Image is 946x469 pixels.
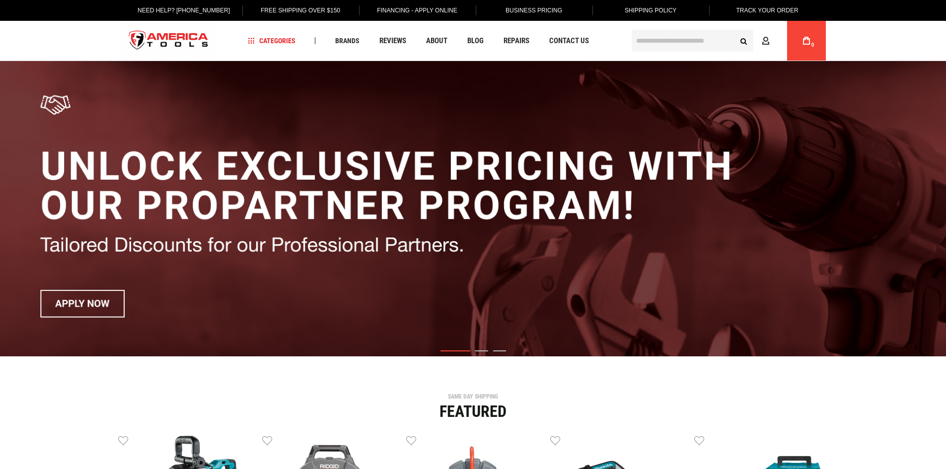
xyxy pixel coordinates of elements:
[379,37,406,45] span: Reviews
[118,394,828,400] div: SAME DAY SHIPPING
[426,37,447,45] span: About
[797,21,816,61] a: 0
[625,7,677,14] span: Shipping Policy
[504,37,529,45] span: Repairs
[335,37,360,44] span: Brands
[463,34,488,48] a: Blog
[422,34,452,48] a: About
[499,34,534,48] a: Repairs
[331,34,364,48] a: Brands
[118,403,828,419] div: Featured
[375,34,411,48] a: Reviews
[549,37,589,45] span: Contact Us
[545,34,593,48] a: Contact Us
[121,22,217,60] img: America Tools
[811,42,814,48] span: 0
[734,31,753,50] button: Search
[248,37,295,44] span: Categories
[467,37,484,45] span: Blog
[121,22,217,60] a: store logo
[243,34,300,48] a: Categories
